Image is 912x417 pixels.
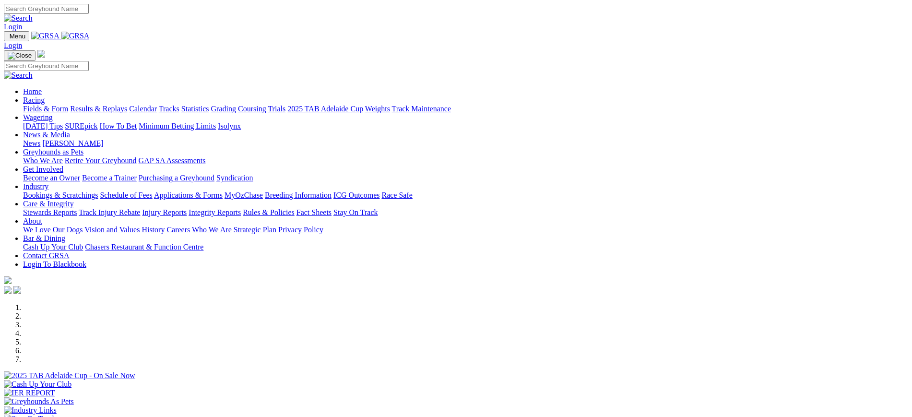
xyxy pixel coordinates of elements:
a: GAP SA Assessments [139,156,206,165]
a: Careers [166,226,190,234]
a: Login To Blackbook [23,260,86,268]
a: 2025 TAB Adelaide Cup [287,105,363,113]
a: Vision and Values [84,226,140,234]
a: Trials [268,105,285,113]
a: Cash Up Your Club [23,243,83,251]
div: Bar & Dining [23,243,908,251]
a: Wagering [23,113,53,121]
div: Wagering [23,122,908,131]
a: About [23,217,42,225]
button: Toggle navigation [4,31,29,41]
a: ICG Outcomes [333,191,379,199]
a: Bar & Dining [23,234,65,242]
a: Coursing [238,105,266,113]
a: Strategic Plan [234,226,276,234]
a: Login [4,23,22,31]
a: Injury Reports [142,208,187,216]
div: About [23,226,908,234]
div: Greyhounds as Pets [23,156,908,165]
a: We Love Our Dogs [23,226,83,234]
a: Stay On Track [333,208,378,216]
img: Search [4,14,33,23]
img: Search [4,71,33,80]
a: Weights [365,105,390,113]
img: Close [8,52,32,60]
a: Chasers Restaurant & Function Centre [85,243,203,251]
a: Become an Owner [23,174,80,182]
a: Stewards Reports [23,208,77,216]
img: Cash Up Your Club [4,380,71,389]
a: Care & Integrity [23,200,74,208]
a: Rules & Policies [243,208,295,216]
div: Racing [23,105,908,113]
input: Search [4,61,89,71]
img: IER REPORT [4,389,55,397]
a: Who We Are [23,156,63,165]
a: Privacy Policy [278,226,323,234]
div: Industry [23,191,908,200]
a: Track Injury Rebate [79,208,140,216]
a: Industry [23,182,48,191]
a: [PERSON_NAME] [42,139,103,147]
a: Bookings & Scratchings [23,191,98,199]
a: Tracks [159,105,179,113]
img: Industry Links [4,406,57,415]
div: Get Involved [23,174,908,182]
a: Integrity Reports [189,208,241,216]
img: 2025 TAB Adelaide Cup - On Sale Now [4,371,135,380]
a: Racing [23,96,45,104]
div: News & Media [23,139,908,148]
a: Greyhounds as Pets [23,148,83,156]
a: Grading [211,105,236,113]
a: Results & Replays [70,105,127,113]
a: Home [23,87,42,95]
img: logo-grsa-white.png [4,276,12,284]
img: twitter.svg [13,286,21,294]
a: Fact Sheets [296,208,332,216]
a: Isolynx [218,122,241,130]
span: Menu [10,33,25,40]
a: Calendar [129,105,157,113]
a: Syndication [216,174,253,182]
a: Race Safe [381,191,412,199]
img: facebook.svg [4,286,12,294]
img: logo-grsa-white.png [37,50,45,58]
a: Statistics [181,105,209,113]
a: [DATE] Tips [23,122,63,130]
a: Applications & Forms [154,191,223,199]
a: Track Maintenance [392,105,451,113]
a: Purchasing a Greyhound [139,174,214,182]
a: Minimum Betting Limits [139,122,216,130]
img: GRSA [31,32,59,40]
button: Toggle navigation [4,50,36,61]
a: Schedule of Fees [100,191,152,199]
a: News [23,139,40,147]
a: Contact GRSA [23,251,69,260]
a: Get Involved [23,165,63,173]
input: Search [4,4,89,14]
a: News & Media [23,131,70,139]
a: Login [4,41,22,49]
a: Fields & Form [23,105,68,113]
a: Who We Are [192,226,232,234]
a: MyOzChase [225,191,263,199]
div: Care & Integrity [23,208,908,217]
a: Become a Trainer [82,174,137,182]
img: Greyhounds As Pets [4,397,74,406]
img: GRSA [61,32,90,40]
a: Retire Your Greyhound [65,156,137,165]
a: SUREpick [65,122,97,130]
a: How To Bet [100,122,137,130]
a: History [142,226,165,234]
a: Breeding Information [265,191,332,199]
